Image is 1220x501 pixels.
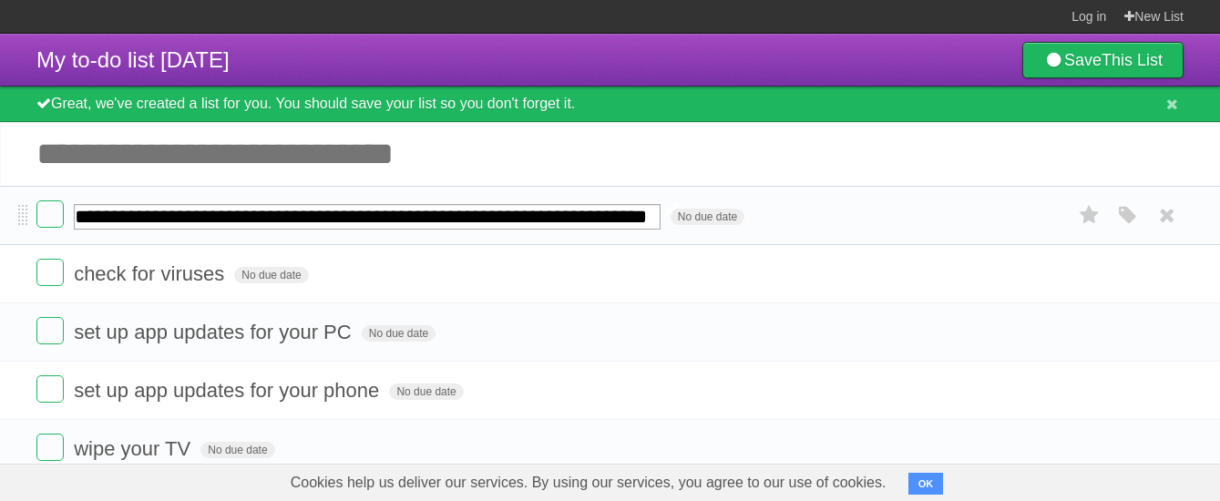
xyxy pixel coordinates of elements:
[1072,200,1107,230] label: Star task
[272,465,905,501] span: Cookies help us deliver our services. By using our services, you agree to our use of cookies.
[200,442,274,458] span: No due date
[36,47,230,72] span: My to-do list [DATE]
[1102,51,1163,69] b: This List
[74,321,356,343] span: set up app updates for your PC
[36,434,64,461] label: Done
[36,259,64,286] label: Done
[36,375,64,403] label: Done
[36,317,64,344] label: Done
[389,383,463,400] span: No due date
[908,473,944,495] button: OK
[671,209,744,225] span: No due date
[74,379,384,402] span: set up app updates for your phone
[36,200,64,228] label: Done
[1022,42,1184,78] a: SaveThis List
[74,437,195,460] span: wipe your TV
[234,267,308,283] span: No due date
[362,325,436,342] span: No due date
[74,262,229,285] span: check for viruses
